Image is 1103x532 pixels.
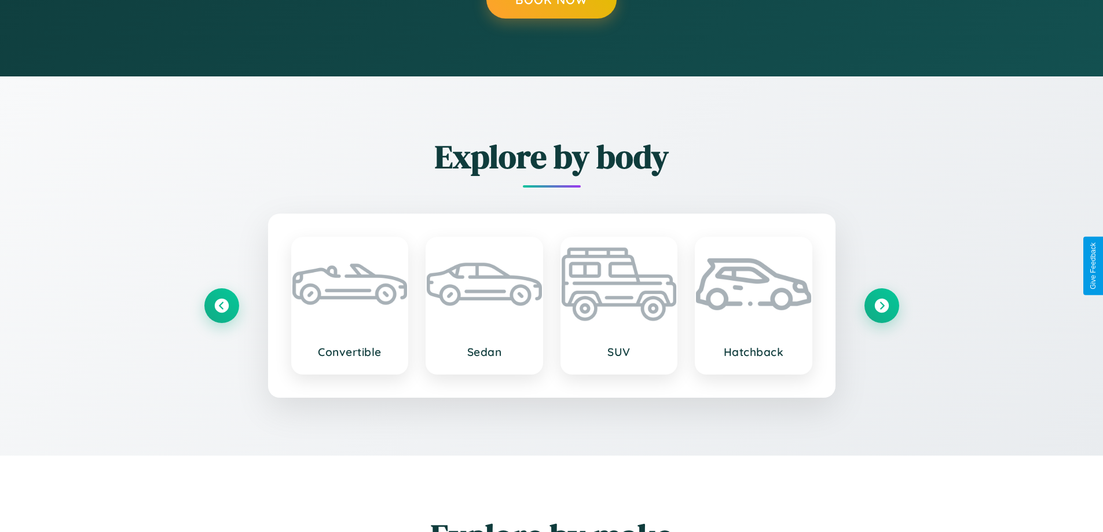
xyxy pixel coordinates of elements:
[708,345,800,359] h3: Hatchback
[204,134,899,179] h2: Explore by body
[1089,243,1097,289] div: Give Feedback
[304,345,396,359] h3: Convertible
[438,345,530,359] h3: Sedan
[573,345,665,359] h3: SUV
